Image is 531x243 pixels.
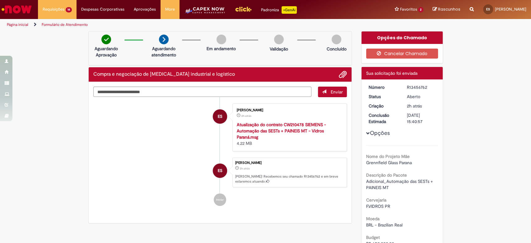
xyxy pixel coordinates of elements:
div: [DATE] 15:40:57 [407,112,436,125]
time: 28/08/2025 10:40:32 [241,114,251,118]
img: click_logo_yellow_360x200.png [235,4,252,14]
span: F.VIDROS PR [366,203,390,209]
a: Rascunhos [433,7,460,12]
button: Cancelar Chamado [366,49,438,59]
p: Validação [270,46,288,52]
span: 14 [66,7,72,12]
span: Aprovações [134,6,156,12]
div: Elisangela Damaceno Da Silva [213,164,227,178]
a: Página inicial [7,22,28,27]
a: Formulário de Atendimento [42,22,88,27]
span: 2h atrás [407,103,422,109]
img: CapexLogo5.png [184,6,226,19]
div: Opções do Chamado [361,31,443,44]
img: img-circle-grey.png [332,35,341,44]
div: Elisangela Damaceno Da Silva [213,109,227,124]
img: ServiceNow [1,3,33,16]
img: check-circle-green.png [101,35,111,44]
p: Em andamento [207,45,236,52]
div: Padroniza [261,6,297,14]
img: img-circle-grey.png [217,35,226,44]
ul: Histórico de tíquete [93,97,347,212]
span: Favoritos [400,6,417,12]
span: 2 [418,7,423,12]
div: 28/08/2025 10:40:53 [407,103,436,109]
li: Elisangela Damaceno Da Silva [93,158,347,188]
b: Descrição do Pacote [366,172,407,178]
a: Atualização do contrato CW210478 SIEMENS - Automação das SESTs + PAINEIS MT - Vidros Paraná.msg [237,122,326,140]
dt: Conclusão Estimada [364,112,402,125]
span: ES [218,109,222,124]
span: Rascunhos [438,6,460,12]
span: ES [486,7,490,11]
span: Despesas Corporativas [81,6,124,12]
div: 4.22 MB [237,121,340,146]
img: img-circle-grey.png [274,35,284,44]
span: BRL - Brazilian Real [366,222,403,228]
b: Cervejaria [366,197,386,203]
span: Requisições [43,6,64,12]
div: Aberto [407,93,436,100]
button: Enviar [318,87,347,97]
img: arrow-next.png [159,35,169,44]
dt: Criação [364,103,402,109]
button: Adicionar anexos [339,70,347,79]
span: 2h atrás [240,167,250,170]
span: ES [218,163,222,178]
span: 2h atrás [241,114,251,118]
b: Budget [366,235,380,240]
b: Moeda [366,216,380,222]
p: Aguardando Aprovação [91,45,121,58]
time: 28/08/2025 10:40:53 [240,167,250,170]
ul: Trilhas de página [5,19,349,31]
span: Adicional_Automação das SESTs + PAINEIS MT [366,179,434,190]
h2: Compra e negociação de Capex industrial e logístico Histórico de tíquete [93,72,235,77]
span: Sua solicitação foi enviada [366,70,417,76]
dt: Status [364,93,402,100]
p: Aguardando atendimento [149,45,179,58]
textarea: Digite sua mensagem aqui... [93,87,312,97]
div: [PERSON_NAME] [235,161,343,165]
span: Grennfield Glass Parana [366,160,412,165]
div: R13456762 [407,84,436,90]
p: Concluído [326,46,346,52]
span: More [165,6,175,12]
dt: Número [364,84,402,90]
b: Nome do Projeto Mãe [366,154,410,159]
p: [PERSON_NAME]! Recebemos seu chamado R13456762 e em breve estaremos atuando. [235,174,343,184]
div: [PERSON_NAME] [237,108,340,112]
span: Enviar [331,89,343,95]
time: 28/08/2025 10:40:53 [407,103,422,109]
p: +GenAi [282,6,297,14]
span: [PERSON_NAME] [495,7,526,12]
